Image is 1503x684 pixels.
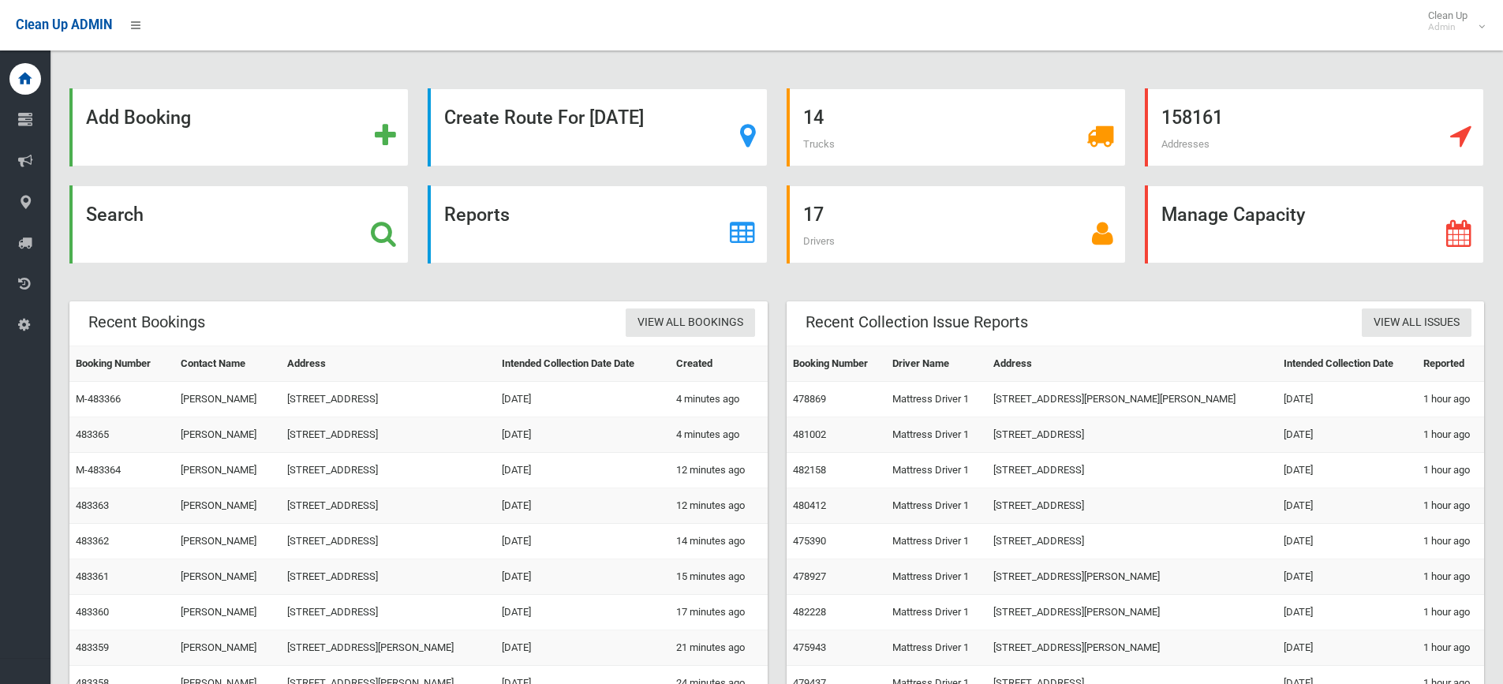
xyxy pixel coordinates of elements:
td: [PERSON_NAME] [174,595,280,630]
th: Intended Collection Date Date [495,346,670,382]
a: 482228 [793,606,826,618]
td: Mattress Driver 1 [886,488,988,524]
small: Admin [1428,21,1467,33]
a: Reports [428,185,767,264]
strong: Manage Capacity [1161,204,1305,226]
strong: 14 [803,107,824,129]
td: Mattress Driver 1 [886,417,988,453]
td: [DATE] [495,559,670,595]
td: [STREET_ADDRESS] [281,488,495,524]
a: 483363 [76,499,109,511]
th: Created [670,346,768,382]
a: 483362 [76,535,109,547]
header: Recent Collection Issue Reports [787,307,1047,338]
a: 483360 [76,606,109,618]
td: [PERSON_NAME] [174,488,280,524]
td: 1 hour ago [1417,559,1484,595]
td: [DATE] [1277,488,1416,524]
td: 4 minutes ago [670,382,768,417]
a: 483361 [76,570,109,582]
td: [STREET_ADDRESS] [281,453,495,488]
th: Driver Name [886,346,988,382]
td: [DATE] [1277,417,1416,453]
td: [PERSON_NAME] [174,524,280,559]
td: [DATE] [495,488,670,524]
a: 475390 [793,535,826,547]
header: Recent Bookings [69,307,224,338]
td: [DATE] [1277,559,1416,595]
td: 4 minutes ago [670,417,768,453]
td: 15 minutes ago [670,559,768,595]
td: Mattress Driver 1 [886,630,988,666]
th: Intended Collection Date [1277,346,1416,382]
a: 158161 Addresses [1145,88,1484,166]
td: [STREET_ADDRESS] [987,488,1277,524]
td: 1 hour ago [1417,524,1484,559]
td: [PERSON_NAME] [174,559,280,595]
td: [PERSON_NAME] [174,417,280,453]
td: 12 minutes ago [670,453,768,488]
th: Reported [1417,346,1484,382]
a: Add Booking [69,88,409,166]
td: [DATE] [495,524,670,559]
span: Trucks [803,138,835,150]
td: [STREET_ADDRESS] [281,595,495,630]
a: Search [69,185,409,264]
td: Mattress Driver 1 [886,595,988,630]
td: [STREET_ADDRESS][PERSON_NAME] [987,595,1277,630]
span: Clean Up ADMIN [16,17,112,32]
td: [DATE] [1277,630,1416,666]
td: 1 hour ago [1417,417,1484,453]
td: [DATE] [495,630,670,666]
a: 481002 [793,428,826,440]
a: Manage Capacity [1145,185,1484,264]
strong: Search [86,204,144,226]
td: [DATE] [1277,524,1416,559]
td: 1 hour ago [1417,488,1484,524]
td: Mattress Driver 1 [886,453,988,488]
a: 478927 [793,570,826,582]
a: 483359 [76,641,109,653]
td: [STREET_ADDRESS][PERSON_NAME] [987,630,1277,666]
td: [STREET_ADDRESS][PERSON_NAME] [281,630,495,666]
td: [STREET_ADDRESS] [987,524,1277,559]
a: 475943 [793,641,826,653]
a: 480412 [793,499,826,511]
td: [DATE] [495,595,670,630]
td: [STREET_ADDRESS][PERSON_NAME][PERSON_NAME] [987,382,1277,417]
td: 1 hour ago [1417,595,1484,630]
a: 14 Trucks [787,88,1126,166]
td: [DATE] [1277,453,1416,488]
strong: Reports [444,204,510,226]
th: Address [281,346,495,382]
th: Booking Number [787,346,886,382]
a: 478869 [793,393,826,405]
td: [STREET_ADDRESS][PERSON_NAME] [987,559,1277,595]
span: Clean Up [1420,9,1483,33]
td: [DATE] [495,453,670,488]
a: 482158 [793,464,826,476]
td: [PERSON_NAME] [174,630,280,666]
td: 1 hour ago [1417,382,1484,417]
td: [DATE] [1277,595,1416,630]
td: [DATE] [1277,382,1416,417]
td: 17 minutes ago [670,595,768,630]
a: 483365 [76,428,109,440]
td: Mattress Driver 1 [886,382,988,417]
strong: 158161 [1161,107,1223,129]
a: View All Bookings [626,308,755,338]
td: 14 minutes ago [670,524,768,559]
td: [STREET_ADDRESS] [281,524,495,559]
a: 17 Drivers [787,185,1126,264]
td: [DATE] [495,382,670,417]
td: [STREET_ADDRESS] [987,453,1277,488]
td: Mattress Driver 1 [886,524,988,559]
th: Address [987,346,1277,382]
td: [STREET_ADDRESS] [281,417,495,453]
td: [STREET_ADDRESS] [281,559,495,595]
a: M-483366 [76,393,121,405]
td: [STREET_ADDRESS] [987,417,1277,453]
td: Mattress Driver 1 [886,559,988,595]
a: View All Issues [1362,308,1471,338]
td: 12 minutes ago [670,488,768,524]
